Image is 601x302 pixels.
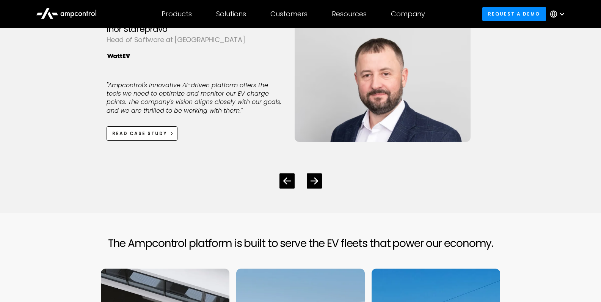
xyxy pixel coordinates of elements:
div: Customers [270,10,308,18]
div: Company [391,10,425,18]
div: Head of Software at [GEOGRAPHIC_DATA] [107,35,282,46]
div: Solutions [216,10,246,18]
div: Resources [332,10,367,18]
div: Next slide [307,173,322,189]
div: Ihor Starepravo [107,24,282,34]
div: 1 / 4 [107,12,495,154]
div: Read case study [112,130,167,137]
div: Previous slide [279,173,295,189]
div: Products [162,10,192,18]
p: "Ampcontrol's innovative AI-driven platform offers the tools we need to optimize and monitor our ... [107,81,282,115]
a: Read case study [107,126,178,140]
a: Request a demo [482,7,546,21]
h2: The Ampcontrol platform is built to serve the EV fleets that power our economy. [108,237,493,250]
